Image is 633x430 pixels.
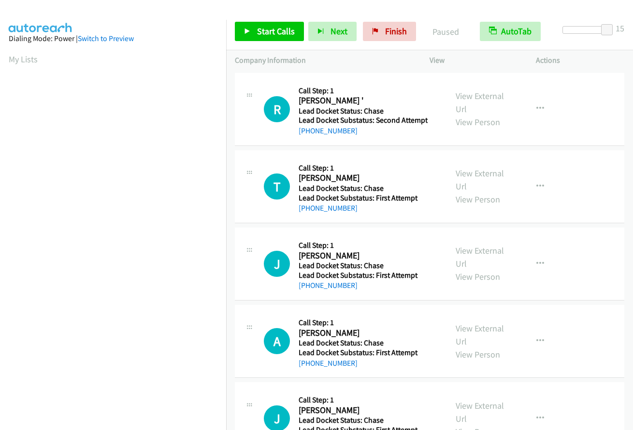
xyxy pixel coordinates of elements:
a: View External Url [456,323,504,347]
h2: [PERSON_NAME] [299,250,425,261]
h5: Lead Docket Substatus: First Attempt [299,348,425,358]
h1: T [264,173,290,200]
a: View Person [456,349,500,360]
a: Switch to Preview [78,34,134,43]
h2: [PERSON_NAME] [299,328,425,339]
h5: Call Step: 1 [299,318,425,328]
h5: Lead Docket Substatus: Second Attempt [299,115,428,125]
h5: Call Step: 1 [299,86,428,96]
h2: [PERSON_NAME] [299,172,425,184]
a: [PHONE_NUMBER] [299,358,358,368]
a: My Lists [9,54,38,65]
a: [PHONE_NUMBER] [299,126,358,135]
a: Start Calls [235,22,304,41]
p: Paused [429,25,462,38]
span: Start Calls [257,26,295,37]
h5: Lead Docket Status: Chase [299,184,425,193]
h5: Lead Docket Substatus: First Attempt [299,271,425,280]
span: Finish [385,26,407,37]
button: Next [308,22,357,41]
h2: [PERSON_NAME] ' [299,95,425,106]
h5: Lead Docket Status: Chase [299,338,425,348]
h2: [PERSON_NAME] [299,405,425,416]
h5: Call Step: 1 [299,395,425,405]
h5: Lead Docket Status: Chase [299,106,428,116]
a: [PHONE_NUMBER] [299,203,358,213]
p: Company Information [235,55,412,66]
a: Finish [363,22,416,41]
div: 15 [616,22,624,35]
a: View External Url [456,400,504,424]
button: AutoTab [480,22,541,41]
h1: A [264,328,290,354]
p: View [430,55,518,66]
h1: J [264,251,290,277]
h5: Lead Docket Status: Chase [299,416,425,425]
h5: Call Step: 1 [299,241,425,250]
div: Dialing Mode: Power | [9,33,217,44]
a: View External Url [456,90,504,115]
a: View External Url [456,245,504,269]
h1: R [264,96,290,122]
iframe: Resource Center [605,176,633,253]
h5: Lead Docket Substatus: First Attempt [299,193,425,203]
a: View Person [456,271,500,282]
span: Next [331,26,347,37]
a: [PHONE_NUMBER] [299,281,358,290]
p: Actions [536,55,625,66]
a: View Person [456,194,500,205]
a: View Person [456,116,500,128]
a: View External Url [456,168,504,192]
h5: Lead Docket Status: Chase [299,261,425,271]
h5: Call Step: 1 [299,163,425,173]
